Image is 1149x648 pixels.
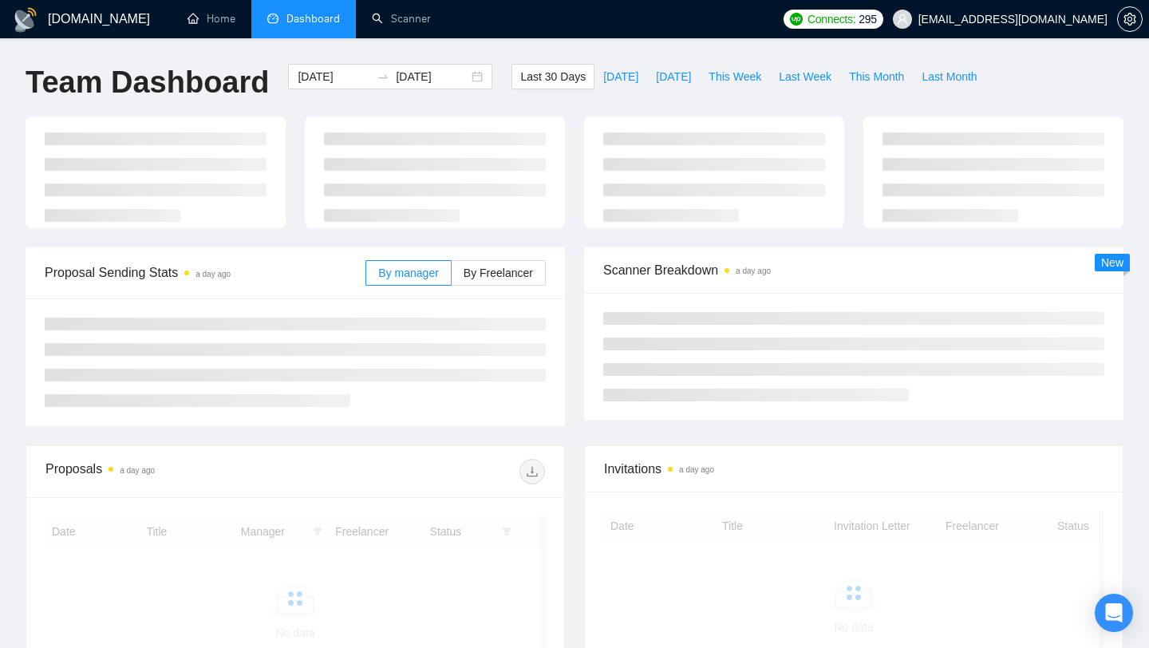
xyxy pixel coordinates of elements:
[603,68,638,85] span: [DATE]
[897,14,908,25] span: user
[849,68,904,85] span: This Month
[790,13,803,26] img: upwork-logo.png
[656,68,691,85] span: [DATE]
[45,459,295,484] div: Proposals
[594,64,647,89] button: [DATE]
[700,64,770,89] button: This Week
[511,64,594,89] button: Last 30 Days
[377,70,389,83] span: to
[1101,256,1123,269] span: New
[377,70,389,83] span: swap-right
[770,64,840,89] button: Last Week
[396,68,468,85] input: End date
[859,10,876,28] span: 295
[286,12,340,26] span: Dashboard
[679,465,714,474] time: a day ago
[195,270,231,279] time: a day ago
[45,263,365,283] span: Proposal Sending Stats
[298,68,370,85] input: Start date
[603,260,1104,280] span: Scanner Breakdown
[520,68,586,85] span: Last 30 Days
[188,12,235,26] a: homeHome
[736,267,771,275] time: a day ago
[913,64,985,89] button: Last Month
[1117,6,1143,32] button: setting
[372,12,431,26] a: searchScanner
[26,64,269,101] h1: Team Dashboard
[779,68,831,85] span: Last Week
[1117,13,1143,26] a: setting
[120,466,155,475] time: a day ago
[1118,13,1142,26] span: setting
[922,68,977,85] span: Last Month
[464,267,533,279] span: By Freelancer
[604,459,1104,479] span: Invitations
[647,64,700,89] button: [DATE]
[709,68,761,85] span: This Week
[267,13,278,24] span: dashboard
[13,7,38,33] img: logo
[1095,594,1133,632] div: Open Intercom Messenger
[378,267,438,279] span: By manager
[807,10,855,28] span: Connects:
[840,64,913,89] button: This Month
